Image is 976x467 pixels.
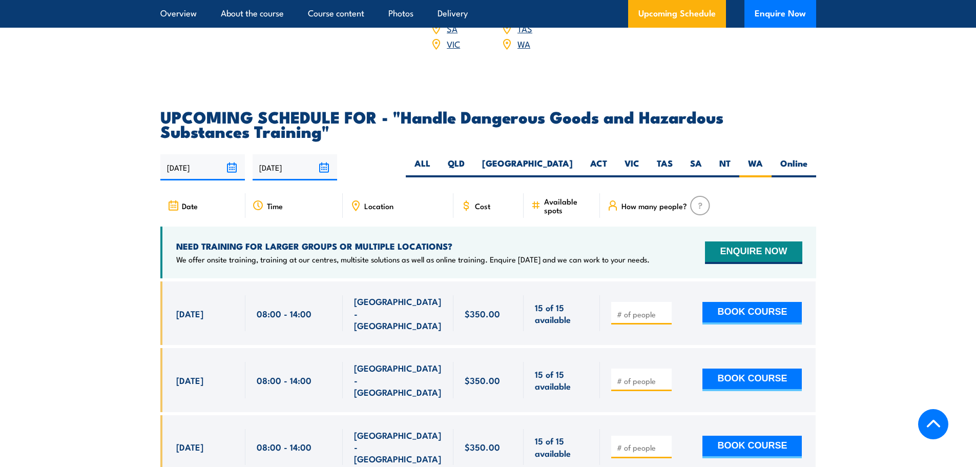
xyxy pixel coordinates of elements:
[160,154,245,180] input: From date
[711,157,739,177] label: NT
[465,441,500,453] span: $350.00
[616,157,648,177] label: VIC
[182,201,198,210] span: Date
[176,308,203,319] span: [DATE]
[617,376,668,386] input: # of people
[160,109,816,138] h2: UPCOMING SCHEDULE FOR - "Handle Dangerous Goods and Hazardous Substances Training"
[535,301,589,326] span: 15 of 15 available
[617,309,668,319] input: # of people
[267,201,283,210] span: Time
[465,308,500,319] span: $350.00
[176,441,203,453] span: [DATE]
[447,22,458,34] a: SA
[447,37,460,50] a: VIC
[473,157,582,177] label: [GEOGRAPHIC_DATA]
[702,369,802,391] button: BOOK COURSE
[257,441,312,453] span: 08:00 - 14:00
[648,157,681,177] label: TAS
[257,308,312,319] span: 08:00 - 14:00
[544,197,593,214] span: Available spots
[772,157,816,177] label: Online
[621,201,687,210] span: How many people?
[176,240,650,252] h4: NEED TRAINING FOR LARGER GROUPS OR MULTIPLE LOCATIONS?
[535,368,589,392] span: 15 of 15 available
[354,429,442,465] span: [GEOGRAPHIC_DATA] - [GEOGRAPHIC_DATA]
[517,37,530,50] a: WA
[702,436,802,458] button: BOOK COURSE
[475,201,490,210] span: Cost
[354,362,442,398] span: [GEOGRAPHIC_DATA] - [GEOGRAPHIC_DATA]
[176,374,203,386] span: [DATE]
[582,157,616,177] label: ACT
[617,442,668,453] input: # of people
[257,374,312,386] span: 08:00 - 14:00
[176,254,650,265] p: We offer onsite training, training at our centres, multisite solutions as well as online training...
[705,241,802,264] button: ENQUIRE NOW
[702,302,802,324] button: BOOK COURSE
[517,22,532,34] a: TAS
[364,201,393,210] span: Location
[439,157,473,177] label: QLD
[739,157,772,177] label: WA
[354,295,442,331] span: [GEOGRAPHIC_DATA] - [GEOGRAPHIC_DATA]
[681,157,711,177] label: SA
[253,154,337,180] input: To date
[465,374,500,386] span: $350.00
[406,157,439,177] label: ALL
[535,435,589,459] span: 15 of 15 available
